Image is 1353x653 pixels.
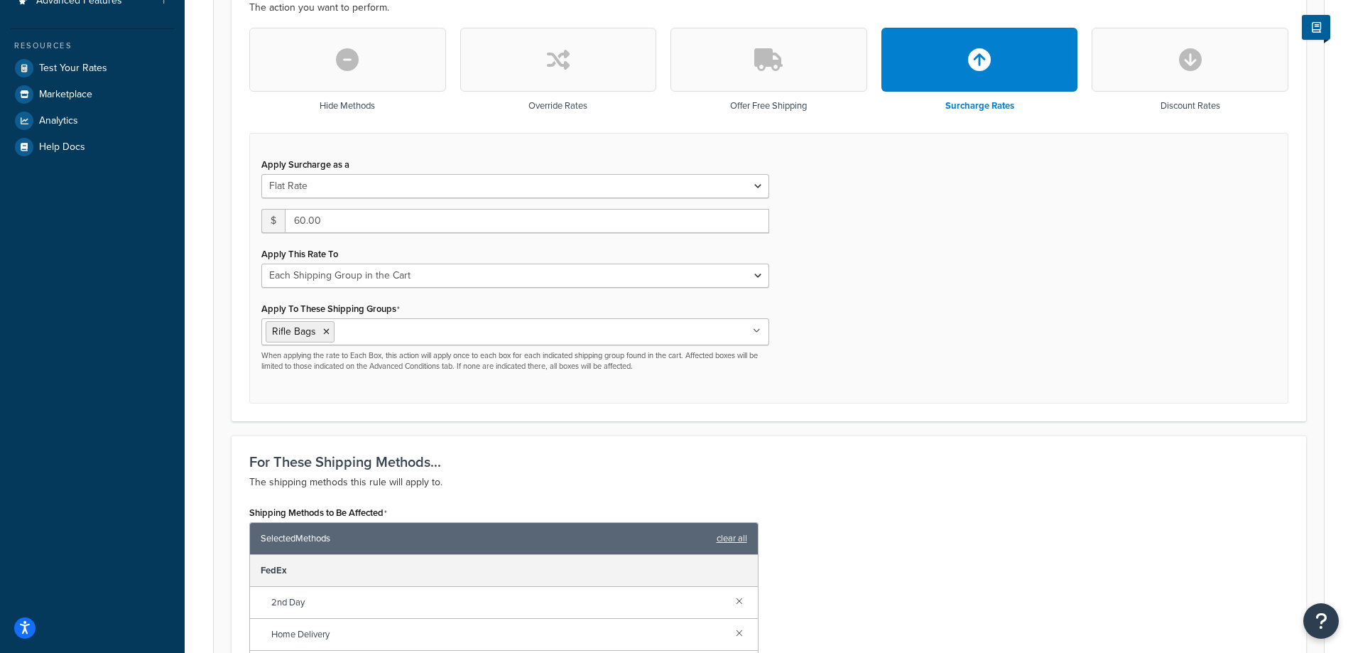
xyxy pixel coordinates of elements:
a: clear all [717,529,747,549]
span: Rifle Bags [272,324,316,339]
span: Selected Methods [261,529,710,549]
label: Apply To These Shipping Groups [261,303,400,315]
label: Shipping Methods to Be Affected [249,507,387,519]
a: Test Your Rates [11,55,174,81]
span: Help Docs [39,141,85,153]
span: 2nd Day [271,593,724,612]
span: Analytics [39,115,78,127]
h3: Surcharge Rates [945,101,1014,111]
h3: Override Rates [528,101,587,111]
span: Marketplace [39,89,92,101]
span: Home Delivery [271,625,724,644]
button: Open Resource Center [1303,603,1339,639]
label: Apply Surcharge as a [261,159,349,170]
label: Apply This Rate To [261,249,338,259]
h3: For These Shipping Methods... [249,454,1288,470]
span: $ [261,209,285,233]
button: Show Help Docs [1302,15,1330,40]
div: FedEx [250,555,758,587]
div: Resources [11,40,174,52]
a: Help Docs [11,134,174,160]
h3: Offer Free Shipping [730,101,807,111]
p: The shipping methods this rule will apply to. [249,474,1288,491]
p: When applying the rate to Each Box, this action will apply once to each box for each indicated sh... [261,350,769,372]
h3: Hide Methods [320,101,375,111]
a: Analytics [11,108,174,134]
a: Marketplace [11,82,174,107]
h3: Discount Rates [1161,101,1220,111]
span: Test Your Rates [39,63,107,75]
